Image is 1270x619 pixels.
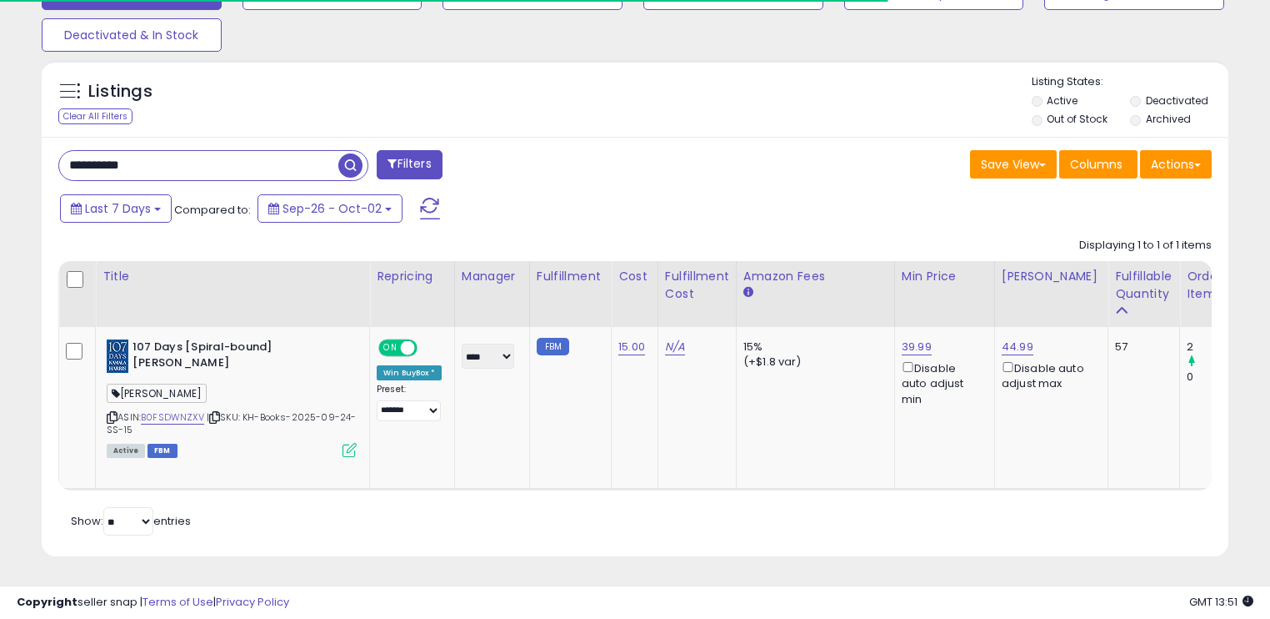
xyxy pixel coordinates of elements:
[1140,150,1212,179] button: Actions
[377,384,442,421] div: Preset:
[415,341,442,355] span: OFF
[107,444,145,458] span: All listings currently available for purchase on Amazon
[132,340,335,375] b: 107 Days [Spiral-bound] [PERSON_NAME]
[902,339,932,355] a: 39.99
[174,202,251,218] span: Compared to:
[1002,359,1095,391] div: Disable auto adjust max
[1079,238,1212,254] div: Displaying 1 to 1 of 1 items
[1189,594,1253,610] span: 2025-10-10 13:51 GMT
[107,384,207,403] span: [PERSON_NAME]
[282,200,382,217] span: Sep-26 - Oct-02
[665,268,729,303] div: Fulfillment Cost
[1187,370,1254,385] div: 0
[88,80,152,103] h5: Listings
[107,340,357,455] div: ASIN:
[1032,74,1229,90] p: Listing States:
[377,365,442,380] div: Win BuyBox *
[1187,268,1247,303] div: Ordered Items
[618,268,651,285] div: Cost
[107,340,128,373] img: 41xyQScsrwL._SL40_.jpg
[216,594,289,610] a: Privacy Policy
[141,410,204,425] a: B0FSDWNZXV
[537,338,569,355] small: FBM
[1002,339,1033,355] a: 44.99
[1115,268,1172,303] div: Fulfillable Quantity
[107,410,357,435] span: | SKU: KH-Books-2025-09-24-SS-15
[1002,268,1101,285] div: [PERSON_NAME]
[743,285,753,300] small: Amazon Fees.
[257,194,402,223] button: Sep-26 - Oct-02
[743,340,882,355] div: 15%
[102,268,362,285] div: Title
[71,513,191,529] span: Show: entries
[1059,150,1137,179] button: Columns
[377,150,442,179] button: Filters
[1146,112,1191,126] label: Archived
[1070,156,1122,173] span: Columns
[1047,93,1077,108] label: Active
[377,268,447,285] div: Repricing
[42,18,222,52] button: Deactivated & In Stock
[380,341,401,355] span: ON
[743,268,887,285] div: Amazon Fees
[1146,93,1208,108] label: Deactivated
[17,594,77,610] strong: Copyright
[970,150,1057,179] button: Save View
[1187,340,1254,355] div: 2
[58,108,132,124] div: Clear All Filters
[85,200,151,217] span: Last 7 Days
[1047,112,1107,126] label: Out of Stock
[60,194,172,223] button: Last 7 Days
[454,261,529,327] th: CSV column name: cust_attr_1_Manager
[902,268,987,285] div: Min Price
[17,595,289,611] div: seller snap | |
[618,339,645,355] a: 15.00
[142,594,213,610] a: Terms of Use
[1115,340,1167,355] div: 57
[743,355,882,370] div: (+$1.8 var)
[665,339,685,355] a: N/A
[902,359,982,407] div: Disable auto adjust min
[537,268,604,285] div: Fulfillment
[462,268,522,285] div: Manager
[147,444,177,458] span: FBM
